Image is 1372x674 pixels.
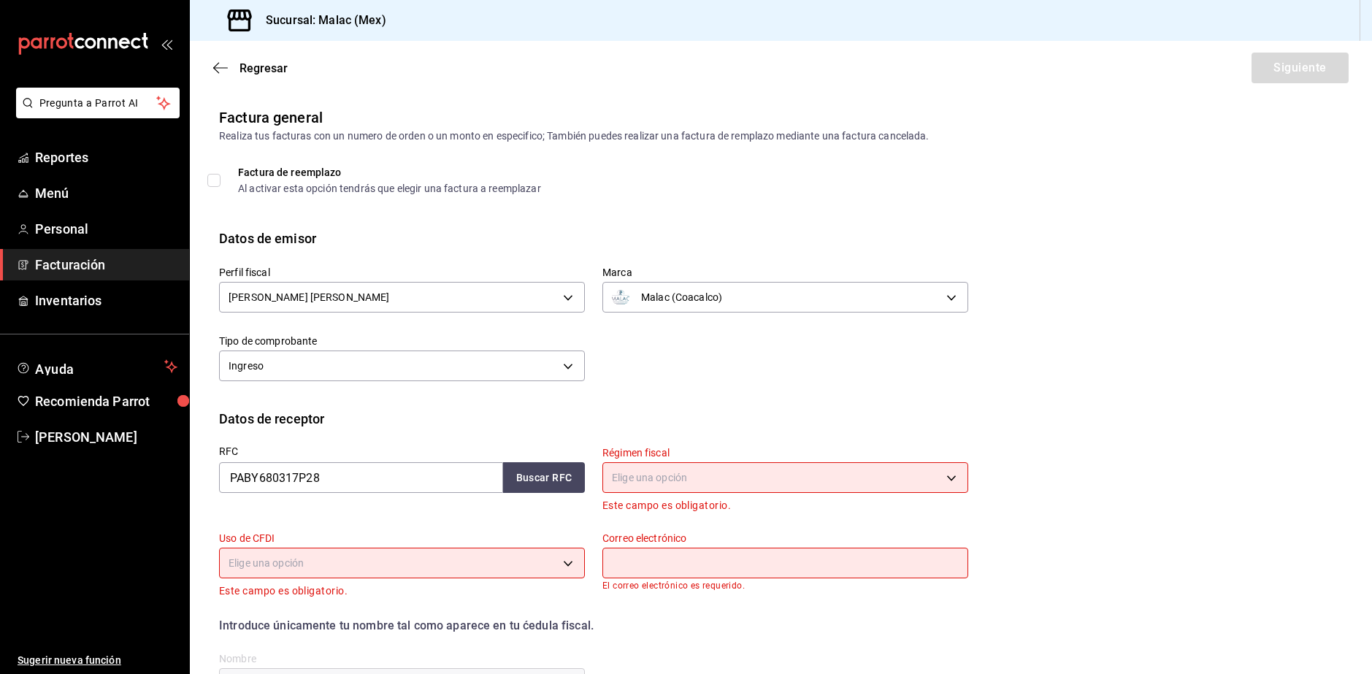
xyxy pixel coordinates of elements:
span: Pregunta a Parrot AI [39,96,157,111]
button: open_drawer_menu [161,38,172,50]
p: El correo electrónico es requerido. [602,581,968,591]
span: Personal [35,219,177,239]
h3: Sucursal: Malac (Mex) [254,12,386,29]
button: Regresar [213,61,288,75]
div: Factura de reemplazo [238,167,541,177]
img: logotipooriginal.png [612,288,629,306]
label: RFC [219,446,585,456]
p: Este campo es obligatorio. [219,583,585,600]
span: Recomienda Parrot [35,391,177,411]
button: Pregunta a Parrot AI [16,88,180,118]
button: Buscar RFC [503,462,585,493]
span: Inventarios [35,291,177,310]
label: Uso de CFDI [219,533,585,543]
label: Tipo de comprobante [219,336,585,346]
p: Este campo es obligatorio. [602,497,968,514]
div: Introduce únicamente tu nombre tal como aparece en tu ćedula fiscal. [219,617,968,635]
span: Sugerir nueva función [18,653,177,668]
span: Ingreso [229,359,264,373]
span: [PERSON_NAME] [35,427,177,447]
div: Al activar esta opción tendrás que elegir una factura a reemplazar [238,183,541,194]
div: [PERSON_NAME] [PERSON_NAME] [219,282,585,313]
div: Datos de receptor [219,409,324,429]
div: Factura general [219,107,323,129]
div: Realiza tus facturas con un numero de orden o un monto en especifico; También puedes realizar una... [219,129,1343,144]
div: Elige una opción [219,548,585,578]
div: Elige una opción [602,462,968,493]
span: Ayuda [35,358,158,375]
a: Pregunta a Parrot AI [10,106,180,121]
label: Correo electrónico [602,533,968,543]
label: Marca [602,267,968,277]
span: Facturación [35,255,177,275]
span: Regresar [239,61,288,75]
span: Reportes [35,148,177,167]
label: Nombre [219,654,585,664]
label: Perfil fiscal [219,267,585,277]
span: Malac (Coacalco) [641,290,722,305]
label: Régimen fiscal [602,448,968,458]
div: Datos de emisor [219,229,316,248]
span: Menú [35,183,177,203]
